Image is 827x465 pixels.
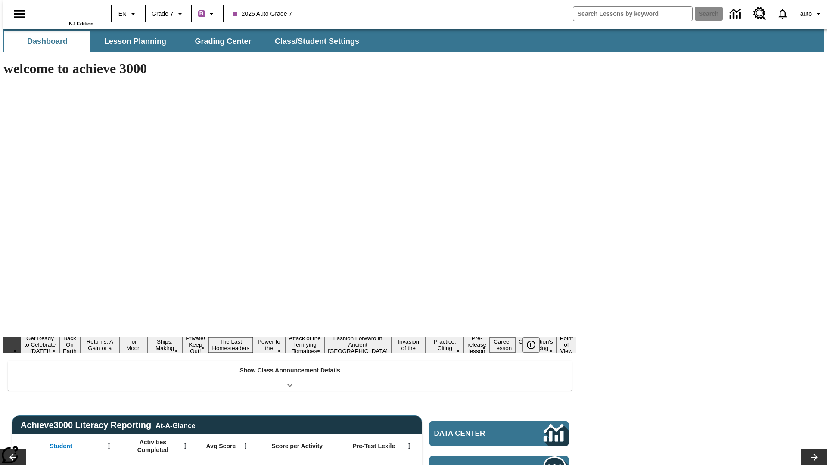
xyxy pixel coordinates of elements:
button: Slide 1 Get Ready to Celebrate Juneteenth! [21,334,59,356]
span: Score per Activity [272,442,323,450]
span: Data Center [434,429,515,438]
span: Grade 7 [152,9,174,19]
button: Slide 3 Free Returns: A Gain or a Drain? [80,331,120,359]
button: Grading Center [180,31,266,52]
span: Avg Score [206,442,236,450]
span: B [199,8,204,19]
button: Slide 6 Private! Keep Out! [182,334,208,356]
button: Slide 4 Time for Moon Rules? [120,331,147,359]
a: Data Center [724,2,748,26]
button: Slide 2 Back On Earth [59,334,80,356]
div: SubNavbar [3,31,367,52]
button: Grade: Grade 7, Select a grade [148,6,189,22]
button: Open Menu [239,440,252,453]
button: Open Menu [103,440,115,453]
span: Tauto [797,9,812,19]
button: Slide 7 The Last Homesteaders [208,337,253,353]
div: SubNavbar [3,29,824,52]
button: Profile/Settings [794,6,827,22]
button: Lesson Planning [92,31,178,52]
button: Slide 5 Cruise Ships: Making Waves [147,331,182,359]
a: Notifications [771,3,794,25]
div: At-A-Glance [155,420,195,430]
button: Class/Student Settings [268,31,366,52]
button: Lesson carousel, Next [801,449,827,465]
button: Open side menu [7,1,32,27]
span: 2025 Auto Grade 7 [233,9,292,19]
button: Slide 11 The Invasion of the Free CD [391,331,426,359]
input: search field [573,7,692,21]
button: Language: EN, Select a language [115,6,142,22]
div: Show Class Announcement Details [8,361,572,391]
a: Home [37,4,93,21]
button: Slide 13 Pre-release lesson [464,334,490,356]
button: Dashboard [4,31,90,52]
div: Pause [522,337,548,353]
button: Boost Class color is purple. Change class color [195,6,220,22]
span: Student [50,442,72,450]
button: Slide 15 The Constitution's Balancing Act [515,331,557,359]
button: Slide 16 Point of View [557,334,576,356]
button: Pause [522,337,540,353]
a: Resource Center, Will open in new tab [748,2,771,25]
button: Slide 8 Solar Power to the People [253,331,285,359]
h1: welcome to achieve 3000 [3,61,576,77]
button: Slide 14 Career Lesson [490,337,515,353]
span: Activities Completed [124,438,181,454]
button: Slide 12 Mixed Practice: Citing Evidence [426,331,464,359]
span: EN [118,9,127,19]
p: Show Class Announcement Details [239,366,340,375]
a: Data Center [429,421,569,446]
span: Pre-Test Lexile [353,442,395,450]
span: Achieve3000 Literacy Reporting [21,420,196,430]
button: Open Menu [403,440,416,453]
button: Slide 10 Fashion Forward in Ancient Rome [324,334,391,356]
button: Slide 9 Attack of the Terrifying Tomatoes [285,334,324,356]
button: Open Menu [179,440,192,453]
span: NJ Edition [69,21,93,26]
div: Home [37,3,93,26]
